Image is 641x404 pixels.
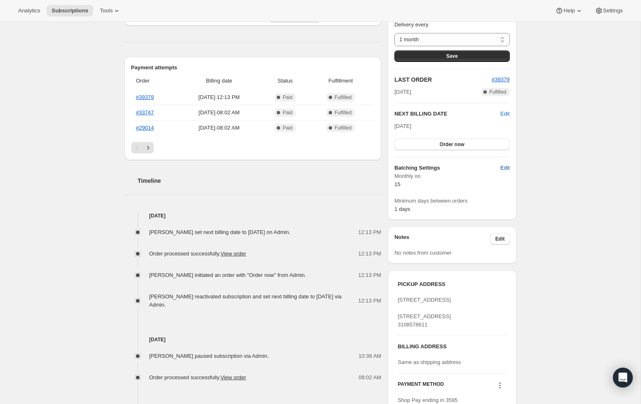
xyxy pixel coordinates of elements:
[398,359,461,365] span: Same as shipping address
[13,5,45,17] button: Analytics
[52,7,88,14] span: Subscriptions
[500,164,509,172] span: Edit
[394,139,509,150] button: Order now
[492,76,509,83] a: #39379
[489,89,506,95] span: Fulfilled
[398,280,506,288] h3: PICKUP ADDRESS
[440,141,464,148] span: Order now
[95,5,126,17] button: Tools
[100,7,113,14] span: Tools
[136,125,154,131] a: #29014
[398,343,506,351] h3: BILLING ADDRESS
[358,373,381,382] span: 08:02 AM
[394,110,500,118] h2: NEXT BILLING DATE
[358,250,382,258] span: 12:13 PM
[358,297,382,305] span: 12:13 PM
[283,125,292,131] span: Paid
[500,110,509,118] button: Edit
[358,271,382,279] span: 12:13 PM
[446,53,458,59] span: Save
[179,77,259,85] span: Billing date
[179,124,259,132] span: [DATE] · 08:02 AM
[613,368,633,387] div: Open Intercom Messenger
[125,212,382,220] h4: [DATE]
[394,197,509,205] span: Minimum days between orders
[149,272,306,278] span: [PERSON_NAME] initiated an order with "Order now" from Admin.
[358,352,381,360] span: 10:38 AM
[394,123,411,129] span: [DATE]
[492,76,509,84] button: #39379
[179,93,259,102] span: [DATE] · 12:13 PM
[394,164,500,172] h6: Batching Settings
[394,88,411,96] span: [DATE]
[398,381,444,392] h3: PAYMENT METHOD
[394,76,492,84] h2: LAST ORDER
[136,94,154,100] a: #39379
[394,181,400,187] span: 15
[490,233,510,245] button: Edit
[131,72,177,90] th: Order
[603,7,623,14] span: Settings
[394,250,452,256] span: No notes from customer
[136,109,154,116] a: #33747
[138,177,382,185] h2: Timeline
[131,64,375,72] h2: Payment attempts
[495,236,505,242] span: Edit
[149,293,342,308] span: [PERSON_NAME] reactivated subscription and set next billing date to [DATE] via Admin.
[311,77,370,85] span: Fulfillment
[264,77,306,85] span: Status
[18,7,40,14] span: Analytics
[149,250,246,257] span: Order processed successfully.
[149,353,269,359] span: [PERSON_NAME] paused subscription via Admin.
[358,228,382,236] span: 12:13 PM
[125,335,382,344] h4: [DATE]
[335,109,351,116] span: Fulfilled
[283,94,292,101] span: Paid
[47,5,93,17] button: Subscriptions
[550,5,588,17] button: Help
[495,161,514,175] button: Edit
[179,109,259,117] span: [DATE] · 08:02 AM
[563,7,575,14] span: Help
[149,374,246,380] span: Order processed successfully.
[590,5,628,17] button: Settings
[394,172,509,180] span: Monthly on
[394,233,490,245] h3: Notes
[394,21,509,29] p: Delivery every
[394,206,410,212] span: 1 days
[335,94,351,101] span: Fulfilled
[398,297,451,328] span: [STREET_ADDRESS] [STREET_ADDRESS] 3108578611
[149,229,290,235] span: [PERSON_NAME] set next billing date to [DATE] on Admin.
[221,374,246,380] a: View order
[394,50,509,62] button: Save
[335,125,351,131] span: Fulfilled
[142,142,154,154] button: Next
[283,109,292,116] span: Paid
[221,250,246,257] a: View order
[131,142,375,154] nav: Pagination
